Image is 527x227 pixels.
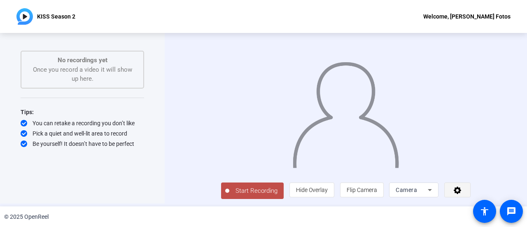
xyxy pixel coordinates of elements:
div: Once you record a video it will show up here. [30,56,135,84]
div: Tips: [21,107,144,117]
div: © 2025 OpenReel [4,213,49,221]
div: Pick a quiet and well-lit area to record [21,129,144,138]
p: No recordings yet [30,56,135,65]
button: Start Recording [221,183,284,199]
img: OpenReel logo [16,8,33,25]
button: Flip Camera [340,183,384,197]
button: Hide Overlay [289,183,334,197]
span: Camera [396,187,417,193]
span: Hide Overlay [296,187,328,193]
div: Be yourself! It doesn’t have to be perfect [21,140,144,148]
mat-icon: message [506,206,516,216]
span: Start Recording [229,186,284,196]
p: KISS Season 2 [37,12,75,21]
mat-icon: accessibility [480,206,490,216]
span: Flip Camera [347,187,377,193]
div: Welcome, [PERSON_NAME] Fotos [423,12,511,21]
img: overlay [292,56,400,168]
div: You can retake a recording you don’t like [21,119,144,127]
